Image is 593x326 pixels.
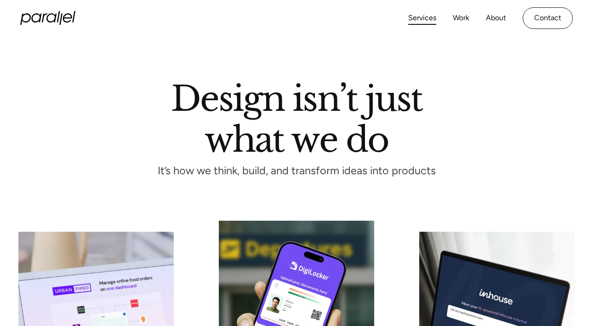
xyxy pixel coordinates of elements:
a: Contact [523,7,573,29]
a: Work [453,11,469,25]
a: About [486,11,506,25]
a: Services [408,11,436,25]
p: It’s how we think, build, and transform ideas into products [139,167,454,175]
h1: Design isn’t just what we do [171,82,422,153]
